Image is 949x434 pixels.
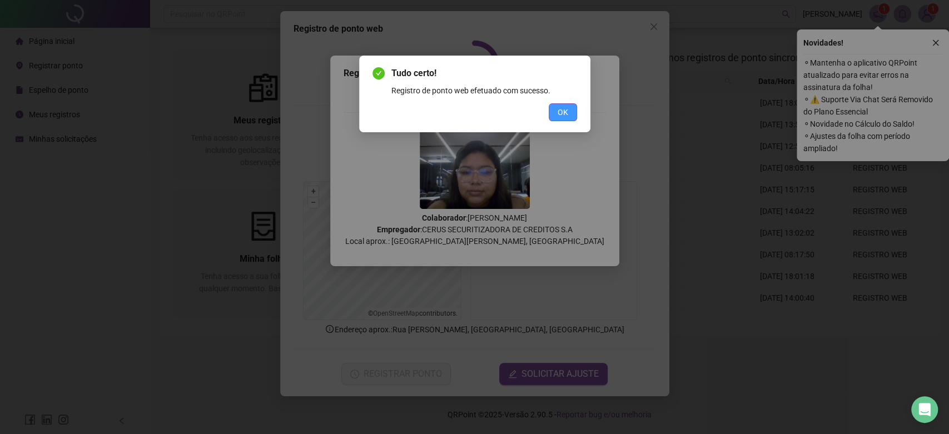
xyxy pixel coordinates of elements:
[911,396,938,423] div: Open Intercom Messenger
[372,67,385,79] span: check-circle
[391,84,577,97] div: Registro de ponto web efetuado com sucesso.
[549,103,577,121] button: OK
[391,67,577,80] span: Tudo certo!
[558,106,568,118] span: OK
